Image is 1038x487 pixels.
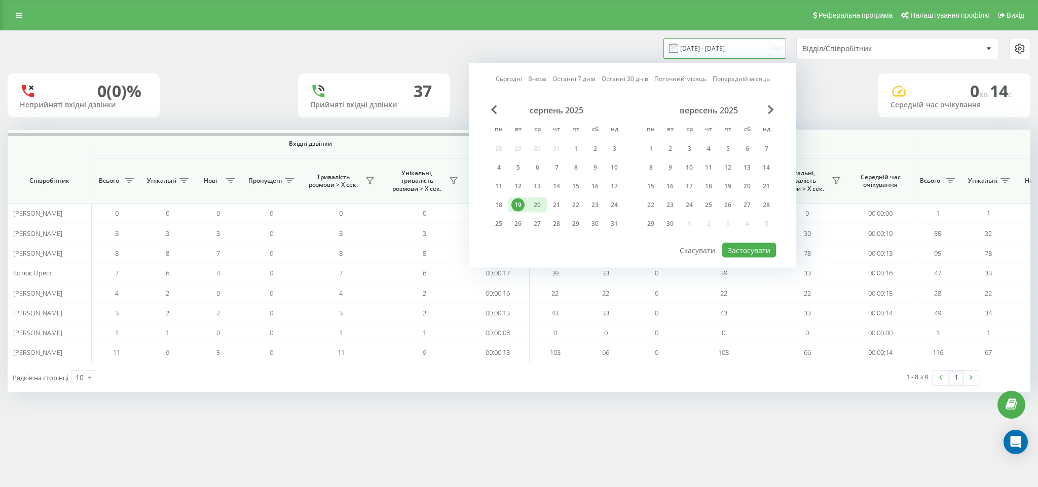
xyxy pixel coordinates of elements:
[720,289,727,298] span: 22
[531,217,544,230] div: 27
[310,101,438,109] div: Прийняті вхідні дзвінки
[550,198,563,212] div: 21
[216,308,220,317] span: 2
[819,11,893,19] span: Реферальна програма
[550,180,563,193] div: 14
[804,308,811,317] span: 33
[849,323,912,343] td: 00:00:00
[702,161,715,174] div: 11
[585,216,605,231] div: сб 30 серп 2025 р.
[115,268,119,277] span: 7
[115,328,119,337] span: 1
[566,160,585,175] div: пт 8 серп 2025 р.
[699,160,718,175] div: чт 11 вер 2025 р.
[466,283,530,303] td: 00:00:16
[423,308,426,317] span: 2
[339,328,343,337] span: 1
[492,180,505,193] div: 11
[338,348,345,357] span: 11
[990,80,1012,102] span: 14
[910,11,989,19] span: Налаштування профілю
[550,217,563,230] div: 28
[588,198,602,212] div: 23
[492,161,505,174] div: 4
[699,179,718,194] div: чт 18 вер 2025 р.
[644,142,657,155] div: 1
[680,197,699,213] div: ср 24 вер 2025 р.
[702,142,715,155] div: 4
[737,141,757,156] div: сб 6 вер 2025 р.
[683,180,696,193] div: 17
[720,123,735,138] abbr: п’ятниця
[608,180,621,193] div: 17
[654,74,707,84] a: Поточний місяць
[722,243,776,258] button: Застосувати
[423,289,426,298] span: 2
[13,328,62,337] span: [PERSON_NAME]
[588,142,602,155] div: 2
[147,177,176,185] span: Унікальні
[857,173,904,189] span: Середній час очікування
[270,268,273,277] span: 0
[566,179,585,194] div: пт 15 серп 2025 р.
[216,289,220,298] span: 0
[531,198,544,212] div: 20
[552,74,596,84] a: Останні 7 днів
[492,198,505,212] div: 18
[721,142,734,155] div: 5
[511,180,525,193] div: 12
[663,180,677,193] div: 16
[585,197,605,213] div: сб 23 серп 2025 р.
[804,289,811,298] span: 22
[702,198,715,212] div: 25
[551,289,559,298] span: 22
[270,308,273,317] span: 0
[849,343,912,362] td: 00:00:14
[270,348,273,357] span: 0
[550,348,561,357] span: 103
[660,160,680,175] div: вт 9 вер 2025 р.
[304,173,362,189] span: Тривалість розмови > Х сек.
[166,268,169,277] span: 6
[569,142,582,155] div: 1
[491,123,506,138] abbr: понеділок
[605,179,624,194] div: нд 17 серп 2025 р.
[198,177,223,185] span: Нові
[588,180,602,193] div: 16
[585,179,605,194] div: сб 16 серп 2025 р.
[655,289,658,298] span: 0
[339,308,343,317] span: 3
[528,74,546,84] a: Вчора
[933,348,943,357] span: 116
[655,268,658,277] span: 0
[13,229,62,238] span: [PERSON_NAME]
[166,229,169,238] span: 3
[569,161,582,174] div: 8
[20,101,147,109] div: Неприйняті вхідні дзвінки
[339,268,343,277] span: 7
[936,209,940,218] span: 1
[466,223,530,243] td: 00:00:16
[644,180,657,193] div: 15
[491,105,497,114] span: Previous Month
[466,204,530,223] td: 00:00:00
[566,141,585,156] div: пт 1 серп 2025 р.
[804,229,811,238] span: 30
[849,283,912,303] td: 00:00:15
[166,348,169,357] span: 9
[655,308,658,317] span: 0
[113,348,120,357] span: 11
[757,179,776,194] div: нд 21 вер 2025 р.
[466,343,530,362] td: 00:00:13
[760,198,773,212] div: 28
[987,209,990,218] span: 1
[849,303,912,323] td: 00:00:14
[936,328,940,337] span: 1
[849,223,912,243] td: 00:00:10
[602,289,609,298] span: 22
[166,249,169,258] span: 8
[934,268,941,277] span: 47
[216,209,220,218] span: 0
[660,197,680,213] div: вт 23 вер 2025 р.
[550,161,563,174] div: 7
